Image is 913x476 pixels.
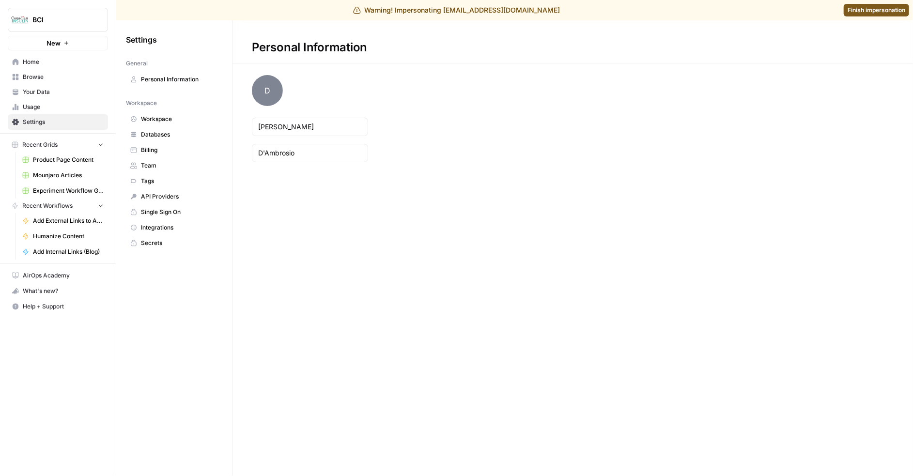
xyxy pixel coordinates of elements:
span: Secrets [141,239,218,247]
a: Experiment Workflow Grid [18,183,108,199]
a: Mounjaro Articles [18,168,108,183]
span: Recent Grids [22,140,58,149]
div: Warning! Impersonating [EMAIL_ADDRESS][DOMAIN_NAME] [353,5,560,15]
span: API Providers [141,192,218,201]
div: Personal Information [232,40,387,55]
a: Browse [8,69,108,85]
button: What's new? [8,283,108,299]
span: Add Internal Links (Blog) [33,247,104,256]
span: Usage [23,103,104,111]
button: New [8,36,108,50]
span: Add External Links to Article [33,216,104,225]
span: Billing [141,146,218,154]
a: Usage [8,99,108,115]
a: Settings [8,114,108,130]
span: General [126,59,148,68]
a: Humanize Content [18,229,108,244]
span: Experiment Workflow Grid [33,186,104,195]
a: API Providers [126,189,222,204]
span: Product Page Content [33,155,104,164]
button: Recent Grids [8,138,108,152]
span: AirOps Academy [23,271,104,280]
span: Workspace [141,115,218,123]
span: Team [141,161,218,170]
span: Single Sign On [141,208,218,216]
span: New [46,38,61,48]
span: Workspace [126,99,157,107]
a: Home [8,54,108,70]
button: Workspace: BCI [8,8,108,32]
button: Recent Workflows [8,199,108,213]
a: Integrations [126,220,222,235]
span: Tags [141,177,218,185]
img: BCI Logo [11,11,29,29]
a: Single Sign On [126,204,222,220]
span: Mounjaro Articles [33,171,104,180]
span: Integrations [141,223,218,232]
div: What's new? [8,284,108,298]
a: AirOps Academy [8,268,108,283]
button: Help + Support [8,299,108,314]
span: Recent Workflows [22,201,73,210]
span: Help + Support [23,302,104,311]
span: Browse [23,73,104,81]
span: Databases [141,130,218,139]
a: Your Data [8,84,108,100]
a: Team [126,158,222,173]
span: Your Data [23,88,104,96]
span: Humanize Content [33,232,104,241]
a: Tags [126,173,222,189]
a: Add External Links to Article [18,213,108,229]
a: Personal Information [126,72,222,87]
span: D [252,75,283,106]
a: Billing [126,142,222,158]
span: Home [23,58,104,66]
span: Settings [23,118,104,126]
a: Secrets [126,235,222,251]
span: BCI [32,15,91,25]
a: Product Page Content [18,152,108,168]
span: Personal Information [141,75,218,84]
span: Finish impersonation [848,6,905,15]
a: Databases [126,127,222,142]
a: Add Internal Links (Blog) [18,244,108,260]
span: Settings [126,34,157,46]
a: Finish impersonation [844,4,909,16]
a: Workspace [126,111,222,127]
